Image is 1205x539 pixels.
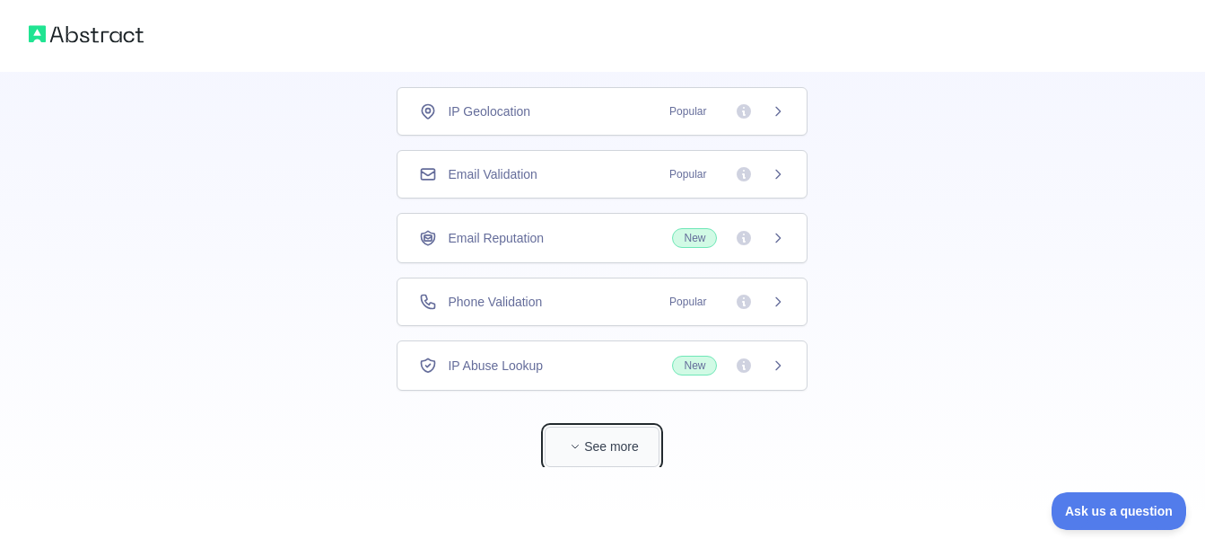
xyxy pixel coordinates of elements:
[1052,492,1187,530] iframe: Toggle Customer Support
[29,22,144,47] img: Abstract logo
[659,293,717,311] span: Popular
[448,357,543,375] span: IP Abuse Lookup
[448,229,544,247] span: Email Reputation
[672,356,717,376] span: New
[659,165,717,183] span: Popular
[448,165,537,183] span: Email Validation
[448,293,542,311] span: Phone Validation
[545,427,659,467] button: See more
[672,228,717,248] span: New
[448,102,530,120] span: IP Geolocation
[659,102,717,120] span: Popular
